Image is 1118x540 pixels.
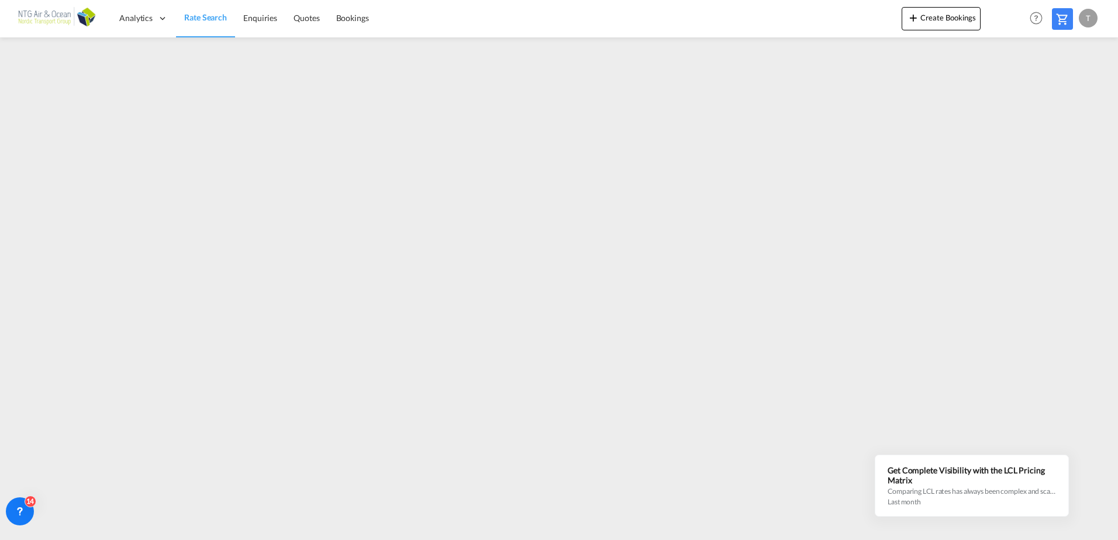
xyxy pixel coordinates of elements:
span: Enquiries [243,13,277,23]
span: Help [1026,8,1046,28]
div: t [1079,9,1098,27]
span: Bookings [336,13,369,23]
span: Rate Search [184,12,227,22]
img: af31b1c0b01f11ecbc353f8e72265e29.png [18,5,96,32]
md-icon: icon-plus 400-fg [906,11,920,25]
span: Analytics [119,12,153,24]
button: icon-plus 400-fgCreate Bookings [902,7,981,30]
div: Help [1026,8,1052,29]
span: Quotes [294,13,319,23]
